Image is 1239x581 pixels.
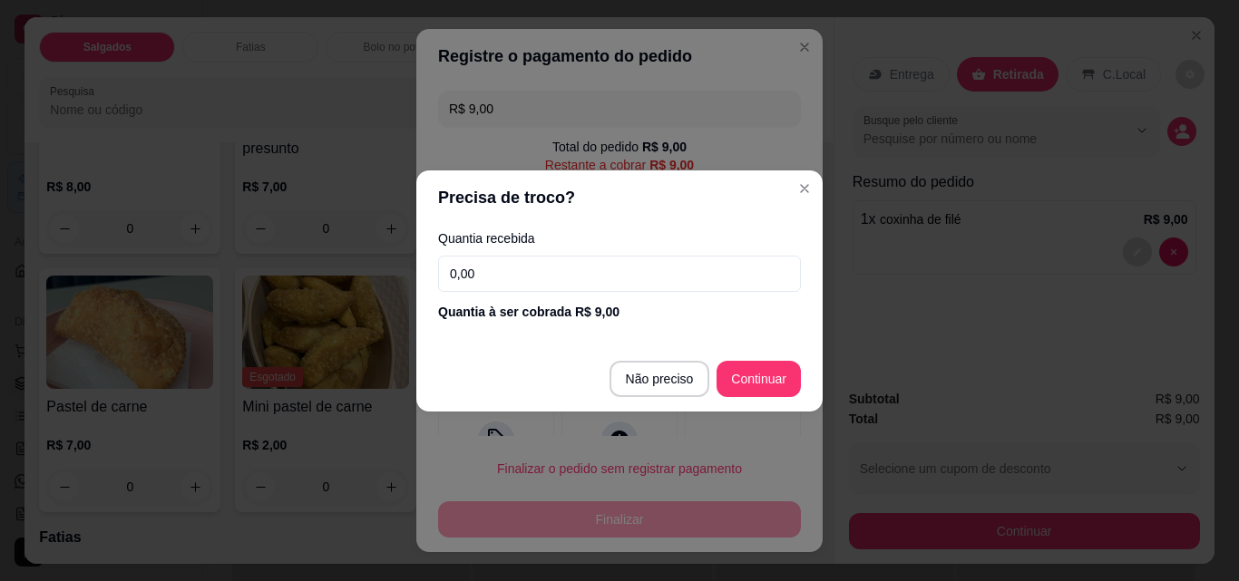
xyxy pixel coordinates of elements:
[416,170,823,225] header: Precisa de troco?
[790,174,819,203] button: Close
[717,361,801,397] button: Continuar
[610,361,710,397] button: Não preciso
[438,303,801,321] div: Quantia à ser cobrada R$ 9,00
[438,232,801,245] label: Quantia recebida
